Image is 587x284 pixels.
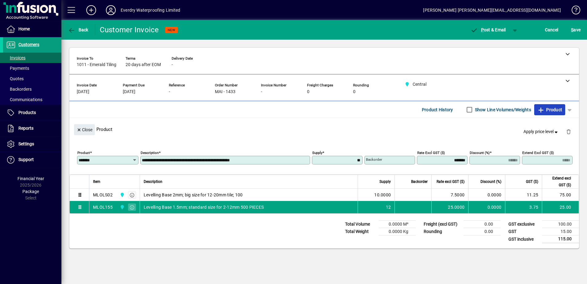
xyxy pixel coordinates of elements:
button: Cancel [543,24,560,35]
mat-label: Supply [312,151,322,155]
mat-label: Product [77,151,90,155]
span: - [261,89,262,94]
span: GST ($) [526,178,538,185]
span: MAI - 1433 [215,89,235,94]
div: 7.5000 [435,192,465,198]
span: Central [118,204,125,211]
td: 11.25 [505,189,542,201]
span: 1011 - Emerald Tiling [77,62,116,67]
button: Back [66,24,90,35]
span: Apply price level [523,128,559,135]
span: Description [144,178,162,185]
span: ost & Email [470,27,506,32]
span: Back [68,27,88,32]
div: MLOLS02 [93,192,113,198]
td: 3.75 [505,201,542,213]
a: Payments [3,63,61,73]
button: Product History [419,104,456,115]
span: 10.0000 [374,192,391,198]
span: Close [76,125,92,135]
td: 0.00 [464,221,500,228]
a: Backorders [3,84,61,94]
span: Customers [18,42,39,47]
td: 100.00 [542,221,579,228]
span: Reports [18,126,33,131]
span: 20 days after EOM [126,62,161,67]
span: [DATE] [123,89,135,94]
span: - [169,89,170,94]
a: Products [3,105,61,120]
app-page-header-button: Delete [561,129,576,134]
span: 0 [353,89,356,94]
span: Discount (%) [480,178,501,185]
div: [PERSON_NAME] [PERSON_NAME][EMAIL_ADDRESS][DOMAIN_NAME] [423,5,561,15]
button: Add [81,5,101,16]
td: GST [505,228,542,235]
div: MLOL155 [93,204,113,210]
td: 0.0000 M³ [379,221,416,228]
mat-label: Description [141,151,159,155]
app-page-header-button: Back [61,24,95,35]
td: 0.0000 [468,189,505,201]
span: Product [537,105,562,115]
span: Cancel [545,25,558,35]
a: Support [3,152,61,168]
button: Profile [101,5,121,16]
app-page-header-button: Close [72,127,96,132]
a: Home [3,22,61,37]
span: Product History [422,105,453,115]
button: Delete [561,124,576,139]
mat-label: Backorder [366,157,382,162]
div: Everdry Waterproofing Limited [121,5,180,15]
span: NEW [168,28,175,32]
button: Product [534,104,565,115]
a: Reports [3,121,61,136]
td: 15.00 [542,228,579,235]
td: Total Volume [342,221,379,228]
span: Backorders [6,87,32,92]
span: P [481,27,484,32]
label: Show Line Volumes/Weights [474,107,531,113]
td: GST exclusive [505,221,542,228]
span: Communications [6,97,42,102]
span: ave [571,25,581,35]
div: Customer Invoice [100,25,159,35]
span: Extend excl GST ($) [546,175,571,188]
td: 75.00 [542,189,579,201]
span: Package [22,189,39,194]
span: Supply [379,178,391,185]
span: Central [118,191,125,198]
a: Knowledge Base [567,1,579,21]
td: 0.0000 [468,201,505,213]
span: - [172,62,173,67]
a: Invoices [3,53,61,63]
span: 12 [386,204,391,210]
td: GST inclusive [505,235,542,243]
button: Save [570,24,582,35]
span: 0 [307,89,309,94]
a: Communications [3,94,61,105]
span: Payments [6,66,29,71]
mat-label: Rate excl GST ($) [417,151,445,155]
mat-label: Discount (%) [470,151,490,155]
td: Rounding [421,228,464,235]
td: 0.00 [464,228,500,235]
span: Financial Year [17,176,44,181]
div: 25.0000 [435,204,465,210]
button: Apply price level [521,126,562,137]
td: Total Weight [342,228,379,235]
span: Levelling Base 1.5mm; standard size for 2-12mm 500 PIECES [144,204,264,210]
td: 115.00 [542,235,579,243]
td: Freight (excl GST) [421,221,464,228]
span: Item [93,178,100,185]
span: Products [18,110,36,115]
span: Invoices [6,55,25,60]
td: 0.0000 Kg [379,228,416,235]
span: Backorder [411,178,428,185]
span: Support [18,157,34,162]
div: Product [69,118,579,140]
a: Settings [3,136,61,152]
button: Close [74,124,95,135]
span: [DATE] [77,89,89,94]
a: Quotes [3,73,61,84]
